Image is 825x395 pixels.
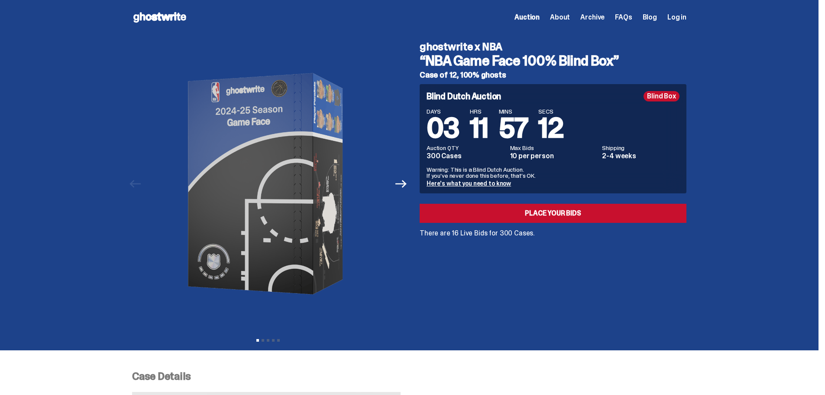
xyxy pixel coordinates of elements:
[420,42,686,52] h4: ghostwrite x NBA
[538,108,563,114] span: SECS
[510,153,597,160] dd: 10 per person
[420,204,686,223] a: Place your Bids
[132,371,686,382] p: Case Details
[420,54,686,68] h3: “NBA Game Face 100% Blind Box”
[514,14,540,21] a: Auction
[149,35,387,333] img: NBA-Hero-1.png
[427,180,511,187] a: Here's what you need to know
[615,14,632,21] a: FAQs
[538,110,563,146] span: 12
[510,145,597,151] dt: Max Bids
[391,174,411,193] button: Next
[427,110,459,146] span: 03
[499,108,528,114] span: MINS
[602,145,679,151] dt: Shipping
[420,230,686,237] p: There are 16 Live Bids for 300 Cases.
[427,92,501,101] h4: Blind Dutch Auction
[277,339,280,342] button: View slide 5
[427,166,679,179] p: Warning: This is a Blind Dutch Auction. If you’ve never done this before, that’s OK.
[580,14,605,21] a: Archive
[667,14,686,21] a: Log in
[470,108,489,114] span: HRS
[470,110,489,146] span: 11
[256,339,259,342] button: View slide 1
[550,14,570,21] a: About
[602,153,679,160] dd: 2-4 weeks
[427,145,505,151] dt: Auction QTY
[499,110,528,146] span: 57
[427,153,505,160] dd: 300 Cases
[427,108,459,114] span: DAYS
[262,339,264,342] button: View slide 2
[643,14,657,21] a: Blog
[267,339,269,342] button: View slide 3
[644,91,679,101] div: Blind Box
[272,339,275,342] button: View slide 4
[420,71,686,79] h5: Case of 12, 100% ghosts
